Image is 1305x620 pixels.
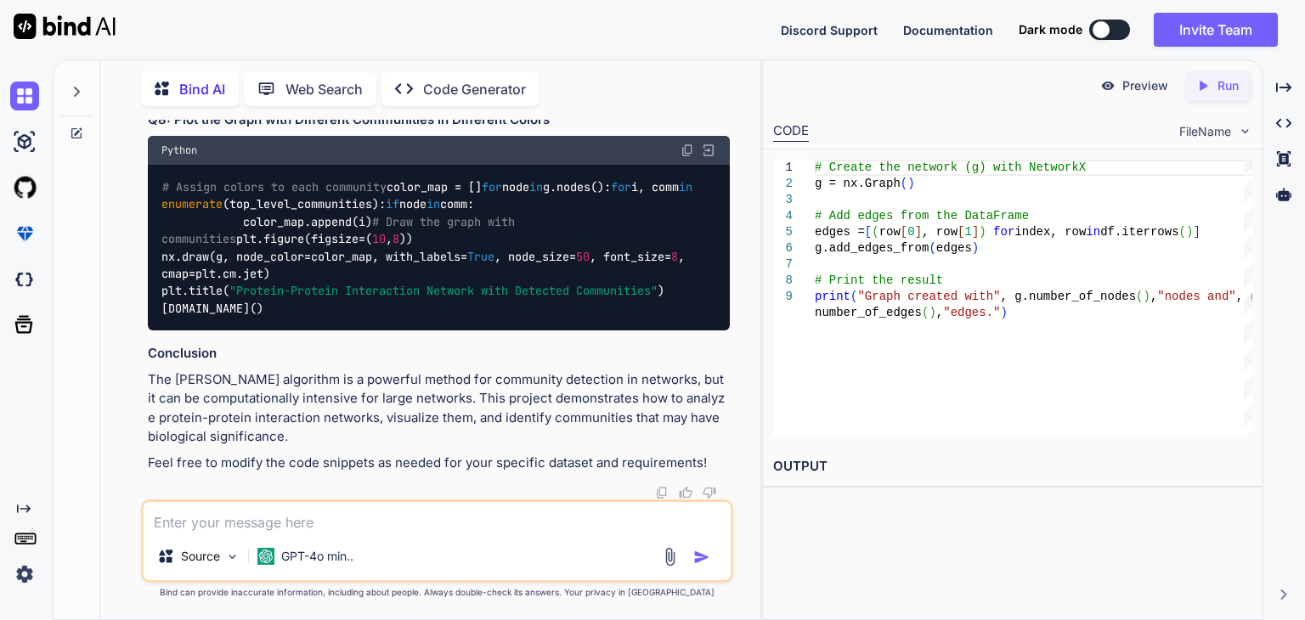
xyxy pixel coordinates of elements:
[529,179,543,194] span: in
[671,249,678,264] span: 8
[901,177,907,190] span: (
[679,486,692,499] img: like
[773,240,793,256] div: 6
[179,79,225,99] p: Bind AI
[141,586,733,599] p: Bind can provide inaccurate information, including about people. Always double-check its answers....
[482,179,502,194] span: for
[161,178,699,317] code: color_map = [] node g.nodes(): i, comm (top_level_communities): node comm: color_map.append(i) pl...
[1193,225,1200,239] span: ]
[181,548,220,565] p: Source
[915,225,922,239] span: ]
[225,550,240,564] img: Pick Models
[903,23,993,37] span: Documentation
[979,225,986,239] span: )
[929,306,936,319] span: )
[901,225,907,239] span: [
[1238,124,1252,138] img: chevron down
[943,306,1000,319] span: "edges."
[1144,290,1150,303] span: )
[161,214,522,246] span: # Draw the graph with communities
[655,486,669,499] img: copy
[763,447,1263,487] h2: OUTPUT
[10,560,39,589] img: settings
[773,160,793,176] div: 1
[972,241,979,255] span: )
[907,177,914,190] span: )
[815,177,901,190] span: g = nx.Graph
[922,306,929,319] span: (
[423,79,526,99] p: Code Generator
[1086,225,1100,239] span: in
[393,232,399,247] span: 8
[693,549,710,566] img: icon
[1122,77,1168,94] p: Preview
[679,179,692,194] span: in
[815,273,943,287] span: # Print the result
[611,179,631,194] span: for
[10,82,39,110] img: chat
[148,370,730,447] p: The [PERSON_NAME] algorithm is a powerful method for community detection in networks, but it can ...
[958,225,964,239] span: [
[285,79,363,99] p: Web Search
[936,241,972,255] span: edges
[148,344,730,364] h3: Conclusion
[1100,225,1178,239] span: df.iterrows
[703,486,716,499] img: dislike
[965,225,972,239] span: 1
[161,144,197,157] span: Python
[148,454,730,473] p: Feel free to modify the code snippets as needed for your specific dataset and requirements!
[372,232,386,247] span: 10
[1150,290,1157,303] span: ,
[148,110,730,130] h3: Q8: Plot the Graph with Different Communities in Different Colors
[1001,290,1137,303] span: , g.number_of_nodes
[773,289,793,305] div: 9
[701,143,716,158] img: Open in Browser
[773,273,793,289] div: 8
[467,249,494,264] span: True
[386,197,399,212] span: if
[815,209,1029,223] span: # Add edges from the DataFrame
[929,241,936,255] span: (
[14,14,116,39] img: Bind AI
[10,265,39,294] img: darkCloudIdeIcon
[1154,13,1278,47] button: Invite Team
[879,225,901,239] span: row
[161,197,223,212] span: enumerate
[1001,306,1008,319] span: )
[781,23,878,37] span: Discord Support
[257,548,274,565] img: GPT-4o mini
[10,127,39,156] img: ai-studio
[1136,290,1143,303] span: (
[972,225,979,239] span: ]
[773,176,793,192] div: 2
[1157,290,1235,303] span: "nodes and"
[773,192,793,208] div: 3
[10,173,39,202] img: githubLight
[773,224,793,240] div: 5
[993,225,1014,239] span: for
[1179,225,1186,239] span: (
[1019,21,1082,38] span: Dark mode
[850,290,857,303] span: (
[781,21,878,39] button: Discord Support
[576,249,590,264] span: 50
[1186,225,1193,239] span: )
[815,290,850,303] span: print
[815,161,1086,174] span: # Create the network (g) with NetworkX
[681,144,694,157] img: copy
[1014,225,1086,239] span: index, row
[936,306,943,319] span: ,
[773,121,809,142] div: CODE
[865,225,872,239] span: [
[858,290,1001,303] span: "Graph created with"
[1236,290,1265,303] span: , g.
[1100,78,1116,93] img: preview
[907,225,914,239] span: 0
[922,225,958,239] span: , row
[281,548,353,565] p: GPT-4o min..
[1217,77,1239,94] p: Run
[815,225,865,239] span: edges =
[872,225,878,239] span: (
[229,284,658,299] span: "Protein-Protein Interaction Network with Detected Communities"
[10,219,39,248] img: premium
